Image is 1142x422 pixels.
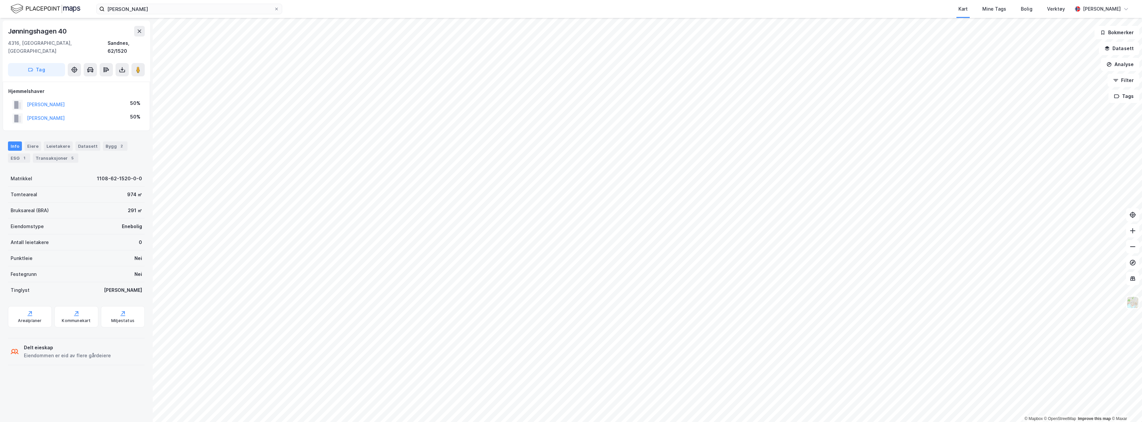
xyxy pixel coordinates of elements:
div: Bolig [1021,5,1032,13]
div: Verktøy [1047,5,1065,13]
button: Tag [8,63,65,76]
div: Kart [958,5,968,13]
a: Improve this map [1078,416,1111,421]
div: Hjemmelshaver [8,87,144,95]
div: [PERSON_NAME] [1083,5,1121,13]
button: Datasett [1099,42,1139,55]
div: Leietakere [44,141,73,151]
div: Nei [134,254,142,262]
div: Tinglyst [11,286,30,294]
div: 974 ㎡ [127,191,142,199]
div: Punktleie [11,254,33,262]
div: 50% [130,99,140,107]
div: 1108-62-1520-0-0 [97,175,142,183]
div: Transaksjoner [33,153,78,163]
div: 2 [118,143,125,149]
div: Matrikkel [11,175,32,183]
div: Festegrunn [11,270,37,278]
div: Eiendommen er eid av flere gårdeiere [24,352,111,360]
a: OpenStreetMap [1044,416,1076,421]
div: Antall leietakere [11,238,49,246]
div: Enebolig [122,222,142,230]
img: Z [1126,296,1139,309]
div: Eiendomstype [11,222,44,230]
div: 291 ㎡ [128,207,142,214]
div: Kommunekart [62,318,91,323]
div: Tomteareal [11,191,37,199]
div: Jønningshagen 40 [8,26,68,37]
div: Delt eieskap [24,344,111,352]
div: Arealplaner [18,318,41,323]
div: Miljøstatus [111,318,134,323]
div: Info [8,141,22,151]
input: Søk på adresse, matrikkel, gårdeiere, leietakere eller personer [105,4,274,14]
div: Bygg [103,141,127,151]
img: logo.f888ab2527a4732fd821a326f86c7f29.svg [11,3,80,15]
button: Bokmerker [1095,26,1139,39]
button: Analyse [1101,58,1139,71]
div: 4316, [GEOGRAPHIC_DATA], [GEOGRAPHIC_DATA] [8,39,108,55]
button: Tags [1108,90,1139,103]
div: Kontrollprogram for chat [1109,390,1142,422]
div: Bruksareal (BRA) [11,207,49,214]
div: 5 [69,155,76,161]
iframe: Chat Widget [1109,390,1142,422]
div: 0 [139,238,142,246]
div: 50% [130,113,140,121]
div: Eiere [25,141,41,151]
div: Datasett [75,141,100,151]
a: Mapbox [1024,416,1043,421]
div: Mine Tags [982,5,1006,13]
div: 1 [21,155,28,161]
div: Nei [134,270,142,278]
button: Filter [1107,74,1139,87]
div: [PERSON_NAME] [104,286,142,294]
div: ESG [8,153,30,163]
div: Sandnes, 62/1520 [108,39,145,55]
